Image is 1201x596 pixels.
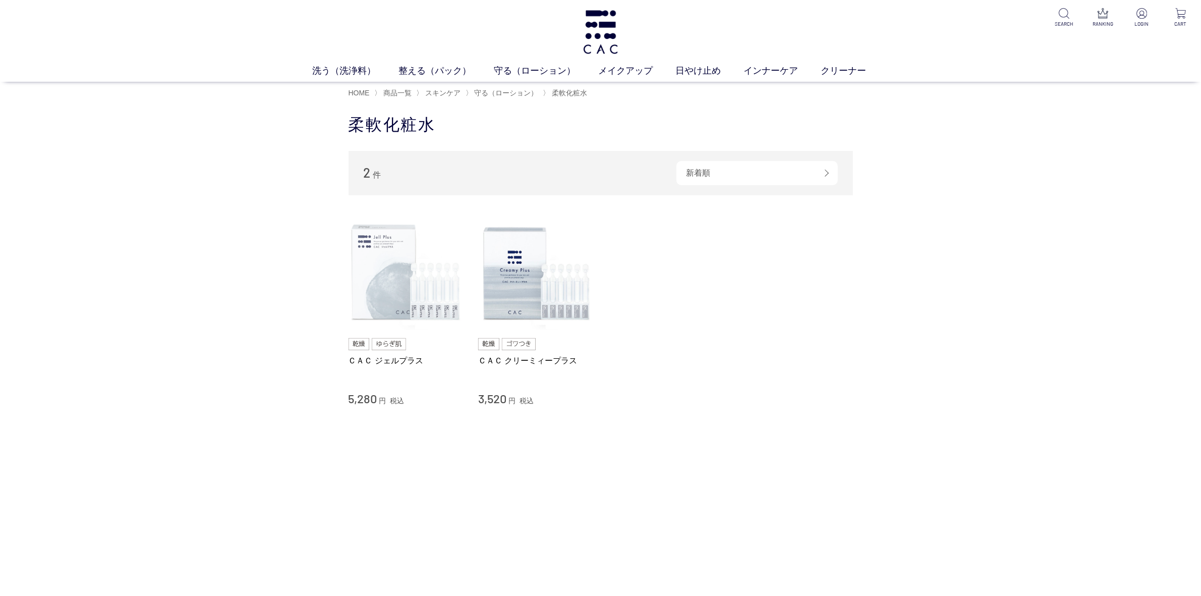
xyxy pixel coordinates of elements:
[312,64,398,78] a: 洗う（洗浄料）
[379,397,386,405] span: 円
[543,88,590,98] li: 〉
[374,88,414,98] li: 〉
[676,161,838,185] div: 新着順
[383,89,412,97] span: 商品一覧
[466,88,541,98] li: 〉
[1168,8,1193,28] a: CART
[675,64,744,78] a: 日やけ止め
[364,165,371,180] span: 2
[1052,8,1076,28] a: SEARCH
[349,89,370,97] a: HOME
[1129,20,1154,28] p: LOGIN
[390,397,404,405] span: 税込
[478,215,593,331] img: ＣＡＣ クリーミィープラス
[552,89,587,97] span: 柔軟化粧水
[475,89,538,97] span: 守る（ローション）
[349,355,464,366] a: ＣＡＣ ジェルプラス
[416,88,463,98] li: 〉
[581,10,619,54] img: logo
[520,397,534,405] span: 税込
[478,355,593,366] a: ＣＡＣ クリーミィープラス
[349,215,464,331] img: ＣＡＣ ジェルプラス
[478,391,506,406] span: 3,520
[744,64,821,78] a: インナーケア
[425,89,461,97] span: スキンケア
[349,114,853,136] h1: 柔軟化粧水
[1129,8,1154,28] a: LOGIN
[373,171,381,179] span: 件
[1091,20,1115,28] p: RANKING
[473,89,538,97] a: 守る（ローション）
[1168,20,1193,28] p: CART
[821,64,889,78] a: クリーナー
[598,64,675,78] a: メイクアップ
[508,397,516,405] span: 円
[478,338,499,350] img: 乾燥
[381,89,412,97] a: 商品一覧
[372,338,406,350] img: ゆらぎ肌
[1052,20,1076,28] p: SEARCH
[1091,8,1115,28] a: RANKING
[494,64,598,78] a: 守る（ローション）
[502,338,536,350] img: ゴワつき
[398,64,494,78] a: 整える（パック）
[550,89,587,97] a: 柔軟化粧水
[349,391,377,406] span: 5,280
[349,338,370,350] img: 乾燥
[423,89,461,97] a: スキンケア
